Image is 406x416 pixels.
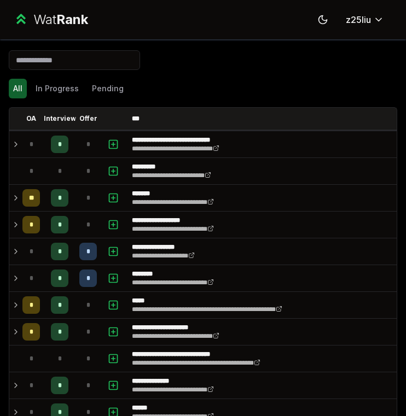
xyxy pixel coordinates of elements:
[88,79,128,98] button: Pending
[13,11,88,28] a: WatRank
[44,114,76,123] p: Interview
[31,79,83,98] button: In Progress
[56,11,88,27] span: Rank
[26,114,36,123] p: OA
[79,114,97,123] p: Offer
[33,11,88,28] div: Wat
[9,79,27,98] button: All
[346,13,371,26] span: z25liu
[337,10,393,30] button: z25liu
